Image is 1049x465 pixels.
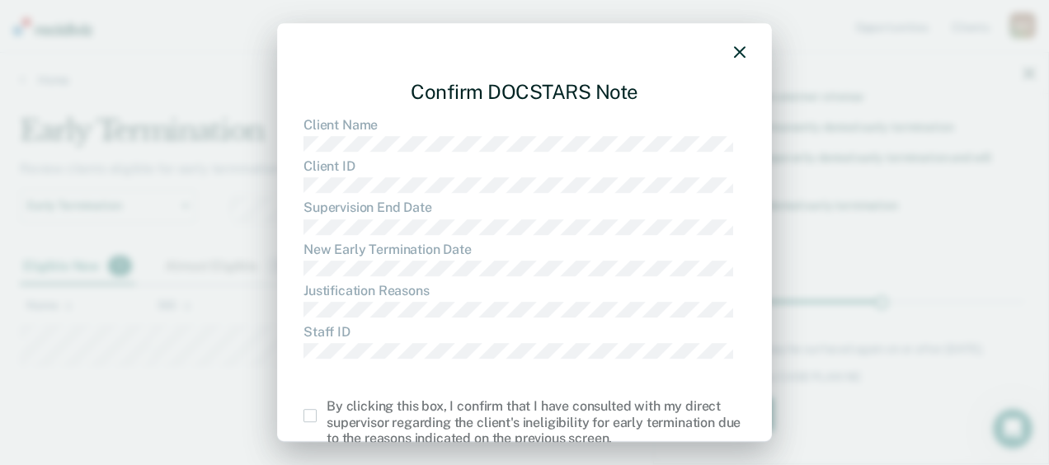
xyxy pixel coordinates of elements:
div: Confirm DOCSTARS Note [303,67,746,117]
div: By clicking this box, I confirm that I have consulted with my direct supervisor regarding the cli... [327,399,746,447]
dt: Client ID [303,158,746,174]
dt: Supervision End Date [303,200,746,216]
dt: Staff ID [303,324,746,340]
dt: Justification Reasons [303,283,746,298]
dt: Client Name [303,117,746,133]
dt: New Early Termination Date [303,242,746,257]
